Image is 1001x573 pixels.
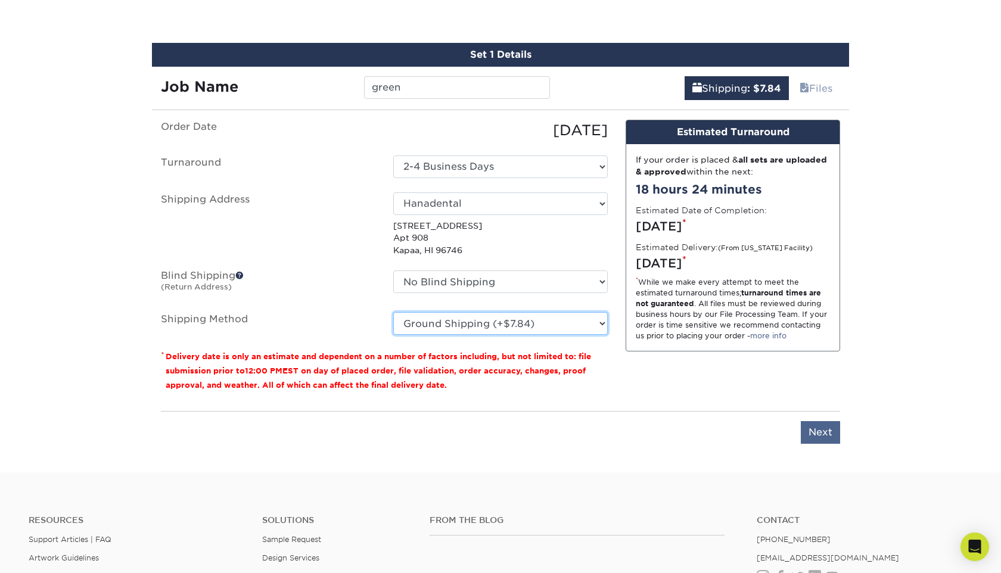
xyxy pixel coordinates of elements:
h4: Resources [29,515,244,525]
label: Blind Shipping [152,270,384,298]
a: Support Articles | FAQ [29,535,111,544]
input: Enter a job name [364,76,549,99]
div: [DATE] [636,217,830,235]
label: Estimated Delivery: [636,241,813,253]
label: Turnaround [152,155,384,178]
div: [DATE] [384,120,617,141]
div: [DATE] [636,254,830,272]
p: [STREET_ADDRESS] Apt 908 Kapaa, HI 96746 [393,220,608,256]
a: more info [750,331,786,340]
label: Shipping Address [152,192,384,256]
small: (Return Address) [161,282,232,291]
span: shipping [692,83,702,94]
a: Sample Request [262,535,321,544]
input: Next [801,421,840,444]
label: Estimated Date of Completion: [636,204,767,216]
a: [EMAIL_ADDRESS][DOMAIN_NAME] [757,553,899,562]
small: (From [US_STATE] Facility) [718,244,813,252]
a: Design Services [262,553,319,562]
div: Open Intercom Messenger [960,532,989,561]
a: Shipping: $7.84 [685,76,789,100]
h4: From the Blog [430,515,725,525]
label: Shipping Method [152,312,384,335]
label: Order Date [152,120,384,141]
div: Set 1 Details [152,43,849,67]
b: : $7.84 [747,83,781,94]
a: Files [792,76,840,100]
div: While we make every attempt to meet the estimated turnaround times; . All files must be reviewed ... [636,277,830,341]
strong: turnaround times are not guaranteed [636,288,821,308]
a: [PHONE_NUMBER] [757,535,831,544]
div: 18 hours 24 minutes [636,180,830,198]
span: files [800,83,809,94]
h4: Solutions [262,515,411,525]
span: 12:00 PM [245,366,282,375]
a: Artwork Guidelines [29,553,99,562]
strong: Job Name [161,78,238,95]
small: Delivery date is only an estimate and dependent on a number of factors including, but not limited... [166,352,591,390]
a: Contact [757,515,972,525]
div: Estimated Turnaround [626,120,840,144]
div: If your order is placed & within the next: [636,154,830,178]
